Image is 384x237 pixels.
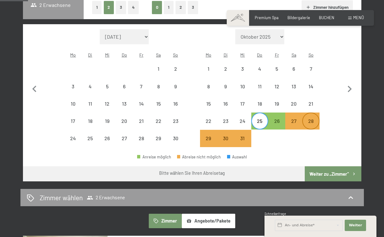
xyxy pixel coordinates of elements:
[227,155,247,159] div: Auswahl
[82,101,98,117] div: 11
[302,78,319,95] div: Abreise nicht möglich
[168,101,183,117] div: 16
[99,78,116,95] div: Abreise nicht möglich
[234,113,251,130] div: Wed Dec 24 2025
[150,130,167,147] div: Sat Nov 29 2025
[151,84,166,100] div: 8
[201,66,216,82] div: 1
[268,113,285,130] div: Fri Dec 26 2025
[217,60,234,77] div: Abreise nicht möglich
[173,52,178,58] abbr: Sonntag
[275,52,279,58] abbr: Freitag
[99,101,115,117] div: 12
[218,136,233,152] div: 30
[150,95,167,112] div: Abreise nicht möglich
[303,84,319,100] div: 14
[251,95,268,112] div: Abreise nicht möglich
[87,195,125,201] span: 2 Erwachsene
[92,1,102,14] button: 1
[269,66,285,82] div: 5
[309,52,314,58] abbr: Sonntag
[133,113,150,130] div: Fri Nov 21 2025
[116,113,133,130] div: Abreise nicht möglich
[302,113,319,130] div: Abreise nicht möglich, da die Mindestaufenthaltsdauer nicht erfüllt wird
[175,1,186,14] button: 2
[82,95,99,112] div: Abreise nicht möglich
[251,60,268,77] div: Thu Dec 04 2025
[285,78,302,95] div: Sat Dec 13 2025
[40,193,83,202] h2: Zimmer wählen
[150,60,167,77] div: Sat Nov 01 2025
[251,78,268,95] div: Abreise nicht möglich
[200,60,217,77] div: Mon Dec 01 2025
[133,136,149,152] div: 28
[64,95,81,112] div: Abreise nicht möglich
[287,15,310,20] span: Bildergalerie
[285,113,302,130] div: Sat Dec 27 2025
[303,101,319,117] div: 21
[200,78,217,95] div: Abreise nicht möglich
[303,66,319,82] div: 7
[70,52,76,58] abbr: Montag
[167,130,184,147] div: Sun Nov 30 2025
[268,78,285,95] div: Abreise nicht möglich
[285,95,302,112] div: Sat Dec 20 2025
[285,60,302,77] div: Sat Dec 06 2025
[105,52,109,58] abbr: Mittwoch
[234,78,251,95] div: Wed Dec 10 2025
[28,29,41,147] button: Vorheriger Monat
[319,15,334,20] a: BUCHEN
[251,113,268,130] div: Abreise möglich
[255,15,279,20] a: Premium Spa
[116,101,132,117] div: 13
[116,113,133,130] div: Thu Nov 20 2025
[133,130,150,147] div: Abreise nicht möglich
[149,214,181,228] button: Zimmer
[82,95,99,112] div: Tue Nov 11 2025
[269,84,285,100] div: 12
[252,66,268,82] div: 4
[349,223,362,228] span: Weiter
[269,119,285,134] div: 26
[234,95,251,112] div: Wed Dec 17 2025
[82,119,98,134] div: 18
[82,113,99,130] div: Tue Nov 18 2025
[137,155,171,159] div: Anreise möglich
[240,52,245,58] abbr: Mittwoch
[343,29,356,147] button: Nächster Monat
[264,212,286,216] span: Schnellanfrage
[252,101,268,117] div: 18
[139,52,143,58] abbr: Freitag
[234,60,251,77] div: Wed Dec 03 2025
[116,84,132,100] div: 6
[217,60,234,77] div: Tue Dec 02 2025
[65,101,81,117] div: 10
[82,113,99,130] div: Abreise nicht möglich
[286,66,302,82] div: 6
[302,113,319,130] div: Sun Dec 28 2025
[151,66,166,82] div: 1
[305,166,361,181] button: Weiter zu „Zimmer“
[235,119,250,134] div: 24
[168,84,183,100] div: 9
[133,84,149,100] div: 7
[82,130,99,147] div: Tue Nov 25 2025
[150,113,167,130] div: Abreise nicht möglich
[116,1,126,14] button: 3
[168,136,183,152] div: 30
[82,84,98,100] div: 4
[65,119,81,134] div: 17
[150,130,167,147] div: Abreise nicht möglich
[269,101,285,117] div: 19
[167,78,184,95] div: Sun Nov 09 2025
[218,101,233,117] div: 16
[302,95,319,112] div: Sun Dec 21 2025
[268,60,285,77] div: Abreise nicht möglich
[116,95,133,112] div: Abreise nicht möglich
[82,136,98,152] div: 25
[217,78,234,95] div: Abreise nicht möglich
[285,78,302,95] div: Abreise nicht möglich
[268,113,285,130] div: Abreise möglich
[156,52,161,58] abbr: Samstag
